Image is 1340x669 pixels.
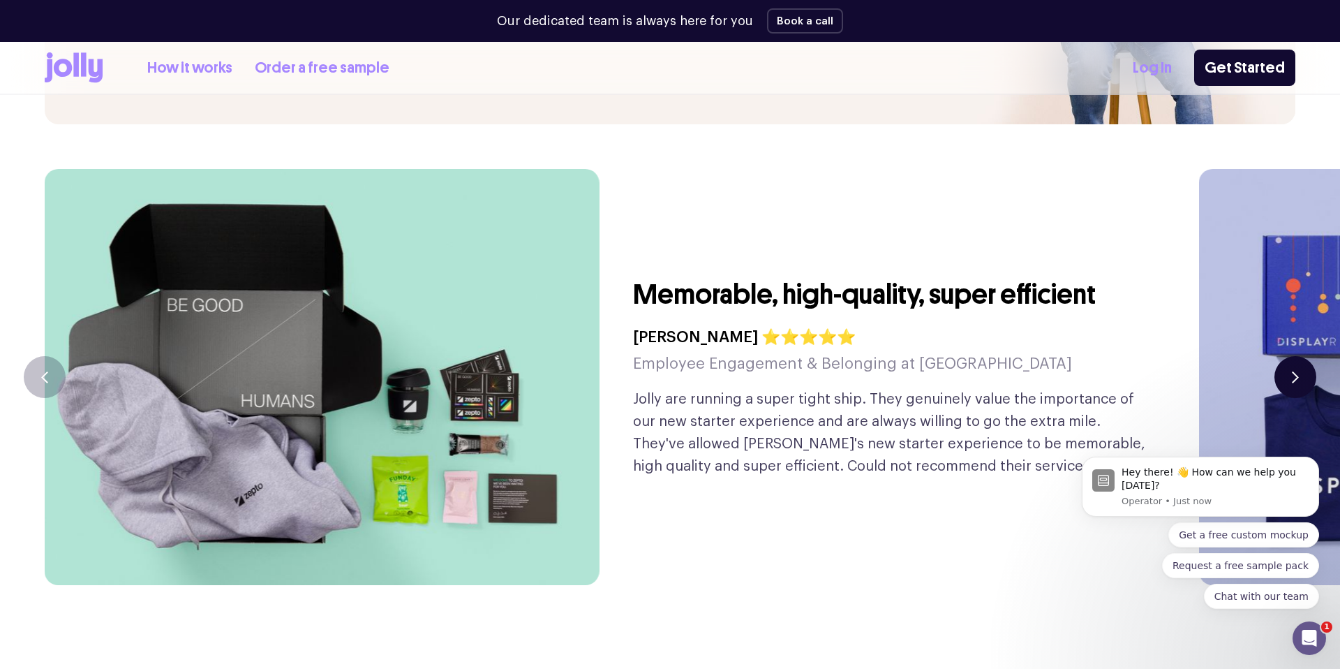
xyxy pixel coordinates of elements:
h3: Memorable, high-quality, super efficient [633,277,1096,313]
a: Log In [1133,57,1172,80]
iframe: Intercom notifications message [1061,349,1340,631]
button: Book a call [767,8,843,34]
h4: [PERSON_NAME] ⭐⭐⭐⭐⭐ [633,324,1072,351]
a: Get Started [1194,50,1295,86]
span: 1 [1321,622,1332,633]
p: Our dedicated team is always here for you [497,12,753,31]
a: How it works [147,57,232,80]
p: Jolly are running a super tight ship. They genuinely value the importance of our new starter expe... [633,388,1154,478]
iframe: Intercom live chat [1293,622,1326,655]
a: Order a free sample [255,57,389,80]
h5: Employee Engagement & Belonging at [GEOGRAPHIC_DATA] [633,351,1072,377]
